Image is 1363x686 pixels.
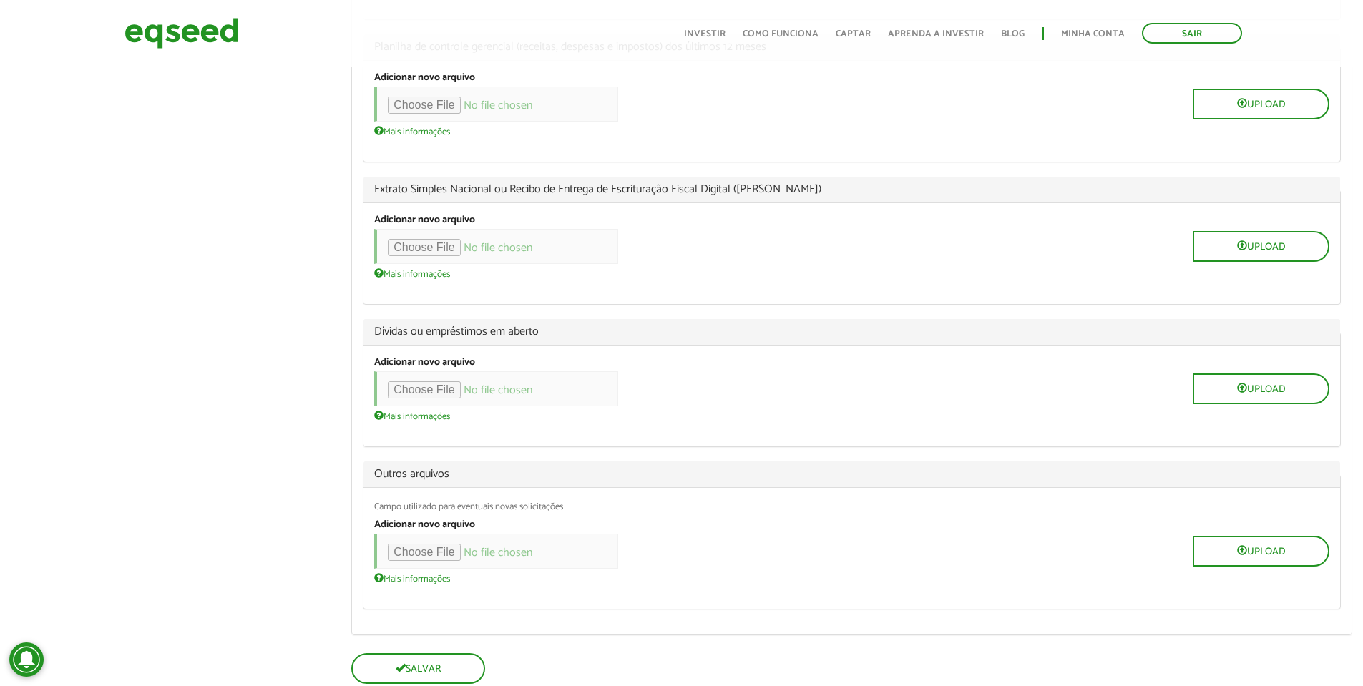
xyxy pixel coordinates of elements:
a: Como funciona [743,29,819,39]
a: Blog [1001,29,1025,39]
button: Upload [1193,231,1329,262]
label: Adicionar novo arquivo [374,73,475,83]
label: Adicionar novo arquivo [374,215,475,225]
button: Upload [1193,373,1329,404]
a: Mais informações [374,410,450,421]
span: Extrato Simples Nacional ou Recibo de Entrega de Escrituração Fiscal Digital ([PERSON_NAME]) [374,184,1329,195]
button: Salvar [351,653,485,684]
a: Mais informações [374,268,450,279]
a: Investir [684,29,726,39]
a: Minha conta [1061,29,1125,39]
div: Campo utilizado para eventuais novas solicitações [374,502,1329,511]
button: Upload [1193,89,1329,119]
span: Outros arquivos [374,469,1329,480]
span: Dívidas ou empréstimos em aberto [374,326,1329,338]
a: Sair [1142,23,1242,44]
a: Aprenda a investir [888,29,984,39]
a: Mais informações [374,572,450,584]
a: Mais informações [374,125,450,137]
button: Upload [1193,536,1329,567]
label: Adicionar novo arquivo [374,358,475,368]
a: Captar [836,29,871,39]
img: EqSeed [124,14,239,52]
label: Adicionar novo arquivo [374,520,475,530]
